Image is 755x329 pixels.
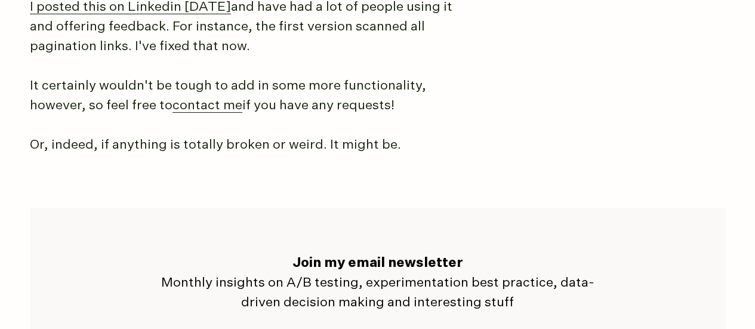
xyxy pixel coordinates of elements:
a: I posted this on Linkedin [DATE] [30,1,231,14]
p: Monthly insights on A/B testing, experimentation best practice, data-driven decision making and i... [154,273,602,313]
p: It certainly wouldn't be tough to add in some more functionality, however, so feel free to if you... [30,76,477,116]
h4: Join my email newsletter [154,254,602,273]
a: contact me [172,99,242,113]
p: Or, indeed, if anything is totally broken or weird. It might be. [30,136,477,155]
